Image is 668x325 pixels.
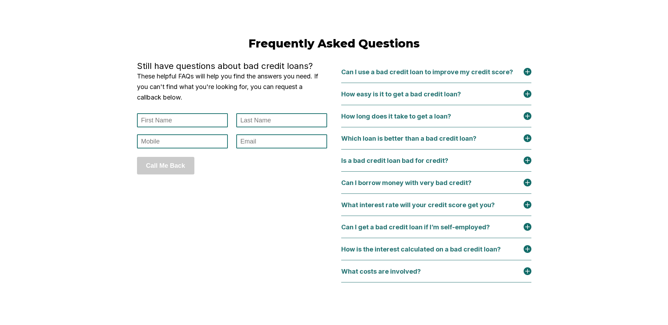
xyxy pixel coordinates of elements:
div: What costs are involved? [341,268,429,275]
img: plus [524,157,531,164]
img: plus [524,90,531,98]
div: Which loan is better than a bad credit loan? [341,135,485,142]
div: Can I get a bad credit loan if I’m self-employed? [341,223,498,231]
div: How long does it take to get a loan? [341,113,460,120]
div: Is a bad credit loan bad for credit? [341,157,457,164]
img: plus [524,112,531,120]
input: Email [236,134,327,148]
img: plus [524,223,531,231]
div: How easy is it to get a bad credit loan? [341,90,469,98]
img: plus [524,267,531,275]
button: Call Me Back [137,157,194,174]
img: plus [524,179,531,186]
div: Can I use a bad credit loan to improve my credit score? [341,68,522,76]
h4: Still have questions about bad credit loans? [137,61,327,71]
img: plus [524,68,531,76]
img: plus [524,134,531,142]
div: What interest rate will your credit score get you? [341,201,503,209]
h2: Frequently Asked Questions [137,37,531,50]
div: Can I borrow money with very bad credit? [341,179,480,186]
img: plus [524,201,531,209]
input: Mobile [137,134,228,148]
p: These helpful FAQs will help you find the answers you need. If you can't find what you're looking... [137,71,327,103]
input: Last Name [236,113,327,127]
input: First Name [137,113,228,127]
img: plus [524,245,531,253]
div: How is the interest calculated on a bad credit loan? [341,246,509,253]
